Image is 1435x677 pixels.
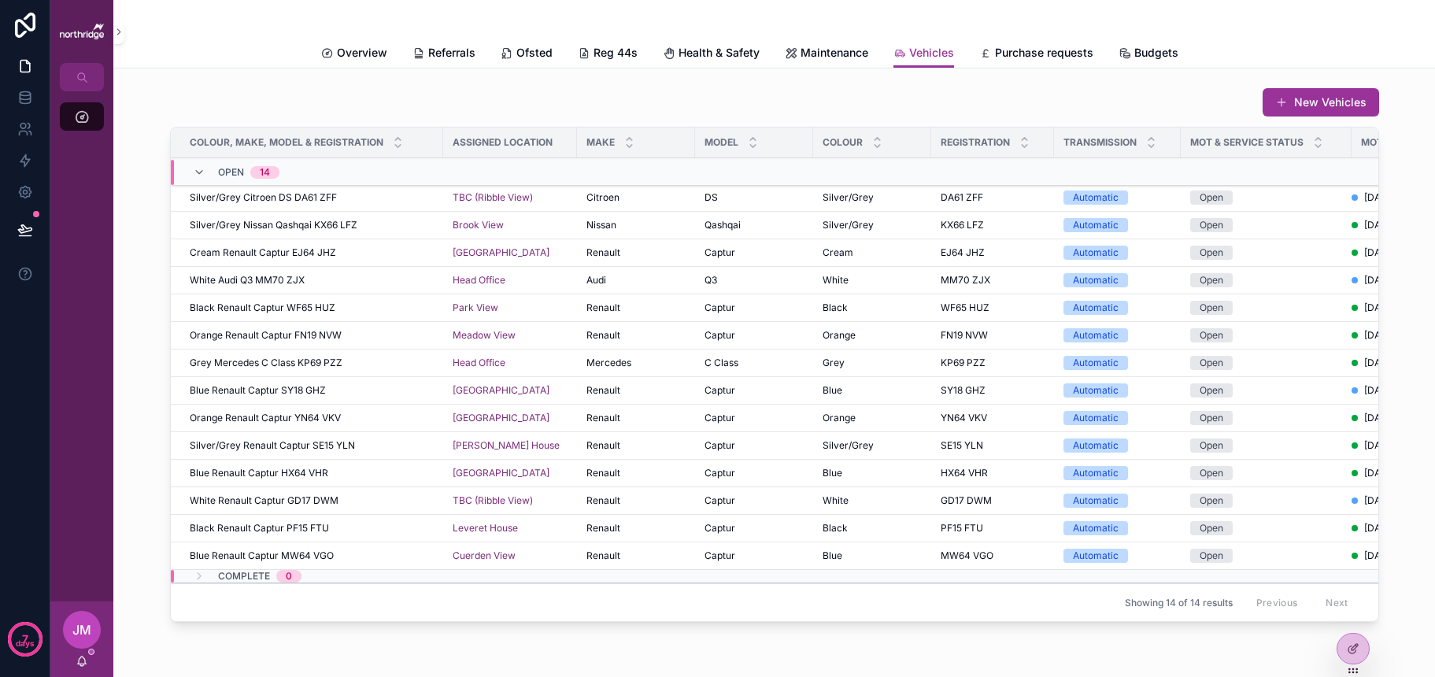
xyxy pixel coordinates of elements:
[823,191,922,204] a: Silver/Grey
[1063,246,1171,260] a: Automatic
[995,45,1093,61] span: Purchase requests
[453,384,568,397] a: [GEOGRAPHIC_DATA]
[453,329,568,342] a: Meadow View
[190,467,328,479] span: Blue Renault Captur HX64 VHR
[1063,328,1171,342] a: Automatic
[586,549,686,562] a: Renault
[1073,383,1119,398] div: Automatic
[705,246,804,259] a: Captur
[1190,246,1342,260] a: Open
[1200,191,1223,205] div: Open
[941,494,992,507] span: GD17 DWM
[705,412,804,424] a: Captur
[1134,45,1178,61] span: Budgets
[705,246,735,259] span: Captur
[218,570,270,583] span: Complete
[453,522,518,535] a: Leveret House
[893,39,954,68] a: Vehicles
[941,246,1045,259] a: EJ64 JHZ
[586,246,686,259] a: Renault
[1073,328,1119,342] div: Automatic
[1190,494,1342,508] a: Open
[516,45,553,61] span: Ofsted
[705,439,804,452] a: Captur
[260,166,270,179] div: 14
[586,384,686,397] a: Renault
[453,549,516,562] span: Cuerden View
[823,522,848,535] span: Black
[941,191,1045,204] a: DA61 ZFF
[1200,411,1223,425] div: Open
[586,329,686,342] a: Renault
[1364,302,1433,314] span: [DATE] 1:00 AM
[1063,466,1171,480] a: Automatic
[412,39,475,70] a: Referrals
[785,39,868,70] a: Maintenance
[1119,39,1178,70] a: Budgets
[823,439,922,452] a: Silver/Grey
[1190,438,1342,453] a: Open
[453,357,568,369] a: Head Office
[1190,466,1342,480] a: Open
[1190,191,1342,205] a: Open
[190,494,434,507] a: White Renault Captur GD17 DWM
[1200,246,1223,260] div: Open
[941,522,983,535] span: PF15 FTU
[453,246,549,259] a: [GEOGRAPHIC_DATA]
[586,357,631,369] span: Mercedes
[453,384,549,397] span: [GEOGRAPHIC_DATA]
[941,219,984,231] span: KX66 LFZ
[190,439,434,452] a: Silver/Grey Renault Captur SE15 YLN
[941,357,1045,369] a: KP69 PZZ
[705,412,735,424] span: Captur
[1073,494,1119,508] div: Automatic
[453,467,549,479] span: [GEOGRAPHIC_DATA]
[428,45,475,61] span: Referrals
[823,329,922,342] a: Orange
[823,246,922,259] a: Cream
[705,549,735,562] span: Captur
[578,39,638,70] a: Reg 44s
[941,439,983,452] span: SE15 YLN
[586,439,620,452] span: Renault
[453,302,498,314] span: Park View
[1200,494,1223,508] div: Open
[823,219,874,231] span: Silver/Grey
[453,494,568,507] a: TBC (Ribble View)
[190,302,335,314] span: Black Renault Captur WF65 HUZ
[1200,328,1223,342] div: Open
[705,357,738,369] span: C Class
[190,412,341,424] span: Orange Renault Captur YN64 VKV
[586,191,686,204] a: Citroen
[1200,549,1223,563] div: Open
[337,45,387,61] span: Overview
[823,467,842,479] span: Blue
[1073,466,1119,480] div: Automatic
[705,439,735,452] span: Captur
[823,302,848,314] span: Black
[453,329,516,342] a: Meadow View
[941,412,987,424] span: YN64 VKV
[823,412,856,424] span: Orange
[586,302,620,314] span: Renault
[1190,328,1342,342] a: Open
[586,494,620,507] span: Renault
[190,494,338,507] span: White Renault Captur GD17 DWM
[823,357,845,369] span: Grey
[823,274,922,287] a: White
[1364,412,1433,424] span: [DATE] 1:00 AM
[705,384,735,397] span: Captur
[453,274,505,287] a: Head Office
[586,302,686,314] a: Renault
[941,549,993,562] span: MW64 VGO
[941,357,986,369] span: KP69 PZZ
[941,384,986,397] span: SY18 GHZ
[501,39,553,70] a: Ofsted
[453,191,533,204] span: TBC (Ribble View)
[453,467,568,479] a: [GEOGRAPHIC_DATA]
[586,136,615,149] span: Make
